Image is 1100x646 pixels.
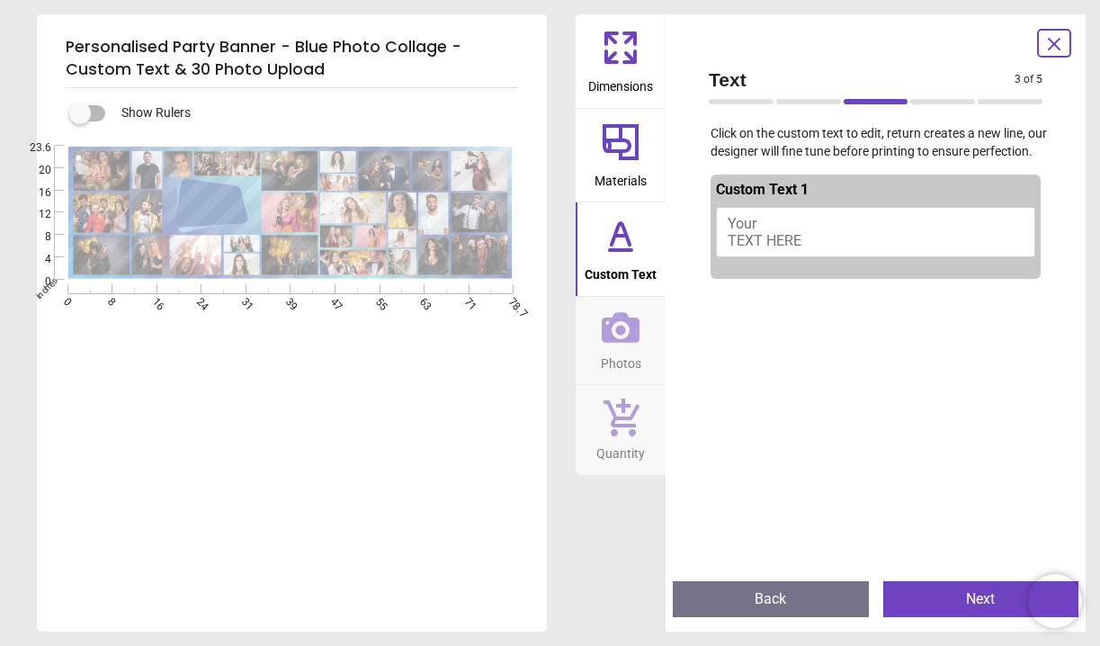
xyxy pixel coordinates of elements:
[1015,72,1042,87] span: 3 of 5
[80,103,547,124] div: Show Rulers
[673,581,869,617] button: Back
[17,229,51,245] span: 8
[576,385,666,475] button: Quantity
[596,436,645,463] span: Quantity
[728,215,801,249] span: Your TEXT HERE
[585,257,657,284] span: Custom Text
[17,252,51,267] span: 4
[595,164,647,191] span: Materials
[576,297,666,385] button: Photos
[1028,574,1082,628] iframe: Brevo live chat
[588,69,653,96] span: Dimensions
[601,346,641,373] span: Photos
[17,185,51,201] span: 16
[66,29,518,88] h5: Personalised Party Banner - Blue Photo Collage - Custom Text & 30 Photo Upload
[17,207,51,222] span: 12
[709,67,1015,93] span: Text
[17,163,51,178] span: 20
[694,125,1057,160] p: Click on the custom text to edit, return creates a new line, our designer will fine tune before p...
[576,109,666,202] button: Materials
[17,274,51,290] span: 0
[716,207,1035,257] button: Your TEXT HERE
[17,140,51,156] span: 23.6
[576,202,666,296] button: Custom Text
[716,181,809,198] span: Custom Text 1
[576,14,666,108] button: Dimensions
[883,581,1079,617] button: Next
